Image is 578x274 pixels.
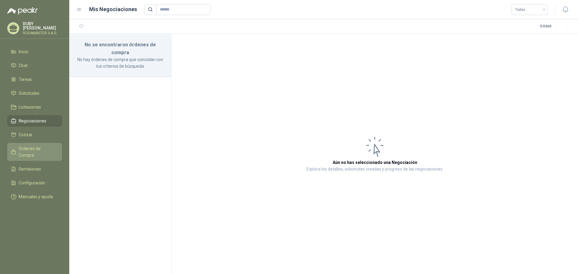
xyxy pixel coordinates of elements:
[7,101,62,113] a: Licitaciones
[7,88,62,99] a: Solicitudes
[19,166,41,172] span: Remisiones
[7,143,62,161] a: Órdenes de Compra
[7,115,62,127] a: Negociaciones
[23,22,62,30] p: RUBY [PERSON_NAME]
[7,60,62,71] a: Chat
[19,118,46,124] span: Negociaciones
[23,31,62,35] p: RODAMASTER S.A.S.
[333,159,417,166] h3: Aún no has seleccionado una Negociación
[76,41,164,56] h3: No se encontraron órdenes de compra
[89,5,137,14] h1: Mis Negociaciones
[19,180,45,186] span: Configuración
[19,48,28,55] span: Inicio
[19,104,41,110] span: Licitaciones
[19,76,32,83] span: Tareas
[306,166,443,173] p: Explora los detalles, solicitudes creadas y progreso de las negociaciones.
[7,163,62,175] a: Remisiones
[7,191,62,202] a: Manuales y ayuda
[19,145,56,159] span: Órdenes de Compra
[19,131,33,138] span: Cotizar
[7,74,62,85] a: Tareas
[7,7,38,14] img: Logo peakr
[19,90,39,97] span: Solicitudes
[7,46,62,57] a: Inicio
[76,56,164,69] p: No hay órdenes de compra que coincidan con tus criterios de búsqueda.
[515,5,544,14] span: Todas
[540,22,571,31] div: 0 - 0 de 0
[7,177,62,189] a: Configuración
[7,129,62,140] a: Cotizar
[19,193,53,200] span: Manuales y ayuda
[19,62,28,69] span: Chat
